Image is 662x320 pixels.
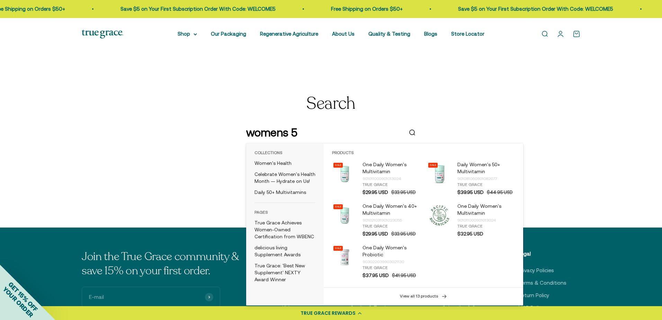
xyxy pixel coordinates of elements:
span: Sale [335,205,341,208]
h3: Products [329,148,518,158]
li: products: One Daily Women's Multivitamin [329,158,423,199]
p: One Daily Women's Multivitamin [457,203,515,217]
span: $37.95 USD [363,272,389,279]
div: 901021031901023055 [363,217,420,224]
a: Regenerative Agriculture [260,31,318,37]
span: $32.95 USD [457,231,483,238]
span: $29.95 USD [363,231,388,238]
span: $41.95 USD [392,273,416,279]
span: $33.95 USD [391,231,415,238]
li: products: One Daily Women's Multivitamin [423,199,518,241]
h3: Pages [252,208,318,217]
div: True Grace [457,182,515,188]
a: Store Locator [451,31,484,37]
a: Return Policy [518,291,549,300]
div: True Grace [363,182,420,188]
a: Women's Health [252,158,318,169]
span: $33.95 USD [391,189,415,196]
a: Celebrate Women's Health Month — Hydrate on Us! [252,169,318,187]
a: Sale Daily Women's 50+ Multivitamin 901081060901082077 True Grace $39.95 USD $44.95 USD [427,161,515,196]
img: We select ingredients that play a concrete role in true health, and we include them at effective ... [332,161,357,186]
a: Blogs [424,31,437,37]
a: Our Packaging [211,31,246,37]
div: True Grace [363,265,420,271]
span: Sale [335,247,341,250]
span: YOUR ORDER [1,285,35,319]
a: Privacy Policies [518,266,554,275]
div: True Grace [363,224,420,229]
span: $44.95 USD [487,189,512,196]
a: Quality & Testing [368,31,410,37]
div: TRUE GRACE REWARDS [301,310,356,317]
span: $29.95 USD [363,189,388,196]
li: products: One Daily Women's Probiotic [329,241,423,283]
div: 901081060901082077 [457,175,515,182]
span: Sale [430,163,436,167]
a: View all 13 products [324,287,523,305]
p: Join the True Grace community & save 15% on your first order. [82,250,248,278]
img: Daily Multivitamin for Immune Support, Energy, Daily Balance, and Healthy Bone Support* Vitamin A... [332,203,357,228]
div: True Grace [457,224,515,229]
span: GET 15% OFF [7,281,39,313]
p: Save $5 on Your First Subscription Order With Code: WELCOME5 [111,5,267,13]
a: MAP Policy [518,304,544,312]
p: Daily Women's 50+ Multivitamin [457,161,515,175]
p: Save $5 on Your First Subscription Order With Code: WELCOME5 [449,5,604,13]
h1: Search [306,95,355,113]
h3: Collections [252,148,318,158]
a: Free Shipping on Orders $50+ [322,6,394,12]
a: About Us [332,31,355,37]
p: Legal [518,250,566,258]
p: One Daily Women's 40+ Multivitamin [363,203,420,217]
a: delicious living Supplement Awards [252,242,318,260]
span: $39.95 USD [457,189,484,196]
a: Terms & Conditions [518,279,566,287]
span: Sale [335,163,341,167]
a: Daily 50+ Multivitamins [252,187,318,198]
a: One Daily Women's Multivitamin 901011000901013024 True Grace $32.95 USD [427,203,515,238]
li: products: One Daily Women's 40+ Multivitamin [329,199,423,241]
a: True Grace: 'Best New Supplement' NEXTY Award Winner [252,260,318,285]
a: Sale One Daily Women's Probiotic 903022039903021130 True Grace $37.95 USD $41.95 USD [332,245,420,279]
li: products: Daily Women's 50+ Multivitamin [423,158,518,199]
input: Search [246,124,403,141]
summary: Shop [178,30,197,38]
div: 901011000901013024 [457,217,515,224]
a: True Grace Achieves Women-Owned Certification from WBENC [252,217,318,242]
div: 901011000901013024 [363,175,420,182]
div: 903022039903021130 [363,258,420,265]
a: Sale We select ingredients that play a concrete role in true health, and we include them at effec... [332,161,420,196]
p: One Daily Women's Multivitamin [363,161,420,175]
a: Sale Daily Multivitamin for Immune Support, Energy, Daily Balance, and Healthy Bone Support* Vita... [332,203,420,238]
p: One Daily Women's Probiotic [363,245,420,258]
